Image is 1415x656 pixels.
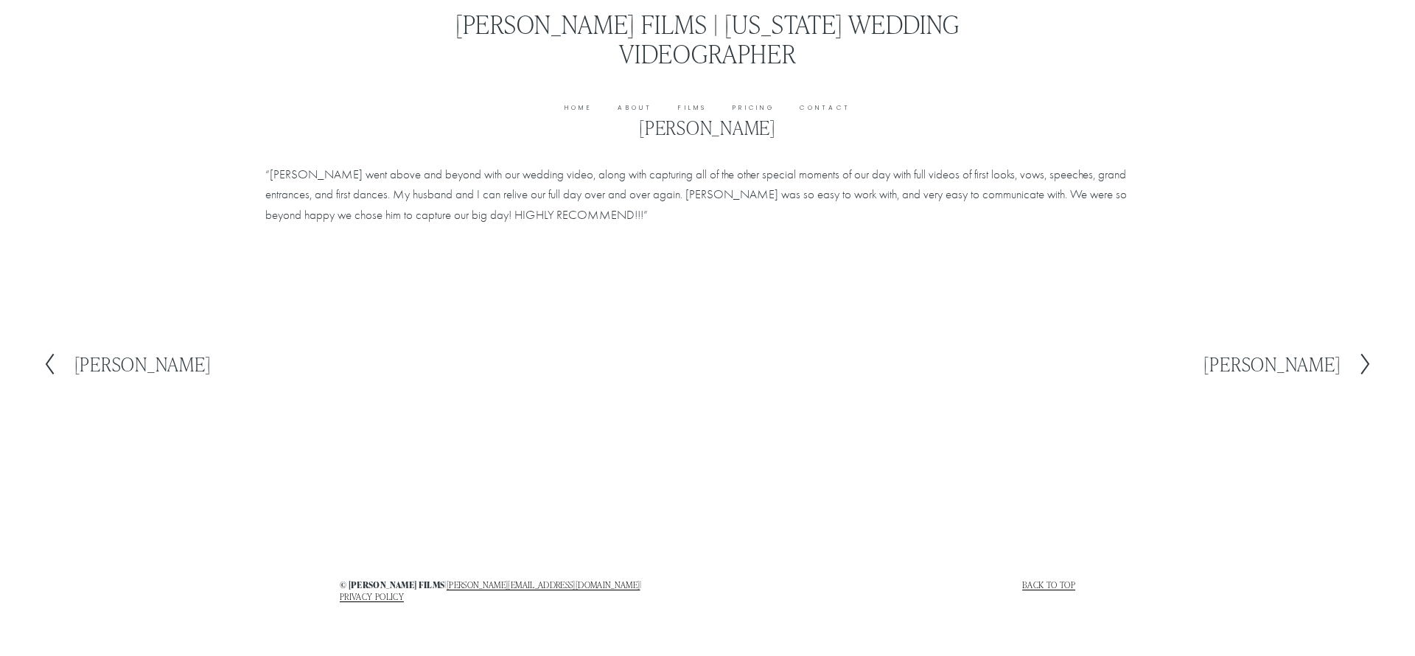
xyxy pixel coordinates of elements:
a: [PERSON_NAME][EMAIL_ADDRESS][DOMAIN_NAME] [447,579,640,590]
h2: [PERSON_NAME] [74,355,212,374]
h4: | | [340,579,704,601]
strong: © [PERSON_NAME] films [340,579,445,591]
a: Pricing [733,103,775,114]
a: PRIVACY POLICY [340,591,404,601]
a: [PERSON_NAME] [1203,352,1372,376]
a: Films [678,103,707,114]
a: Contact [800,103,850,114]
h2: [PERSON_NAME] [1203,355,1341,374]
p: “[PERSON_NAME] went above and beyond with our wedding video, along with capturing all of the othe... [265,164,1150,225]
h1: [PERSON_NAME] [265,116,1150,139]
a: [PERSON_NAME] Films | [US_STATE] Wedding Videographer [455,7,960,70]
a: About [618,103,652,114]
a: Back to top [1022,579,1075,590]
a: [PERSON_NAME] [43,352,212,376]
a: Home [565,103,593,114]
